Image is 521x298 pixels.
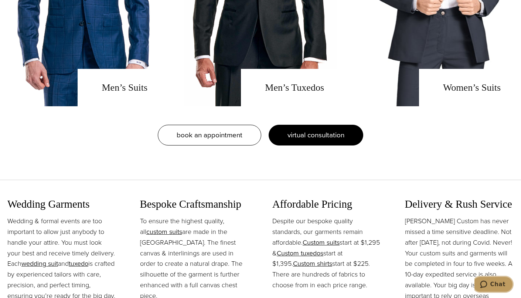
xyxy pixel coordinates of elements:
[158,125,261,145] a: book an appointment
[21,259,58,268] a: wedding suit
[277,248,323,258] a: Custom tuxedos
[293,259,332,268] a: Custom shirts
[303,238,340,247] a: Custom suits
[69,259,88,268] a: tuxedo
[177,130,242,140] span: book an appointment
[287,130,344,140] span: virtual consultation
[269,125,363,145] a: virtual consultation
[405,198,514,211] h3: Delivery & Rush Service
[272,198,381,211] h3: Affordable Pricing
[146,227,182,237] a: custom suits
[140,198,249,211] h3: Bespoke Craftsmanship
[474,276,514,294] iframe: Opens a widget where you can chat to one of our agents
[272,216,381,291] p: Despite our bespoke quality standards, our garments remain affordable. start at $1,295 & start at...
[7,198,116,211] h3: Wedding Garments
